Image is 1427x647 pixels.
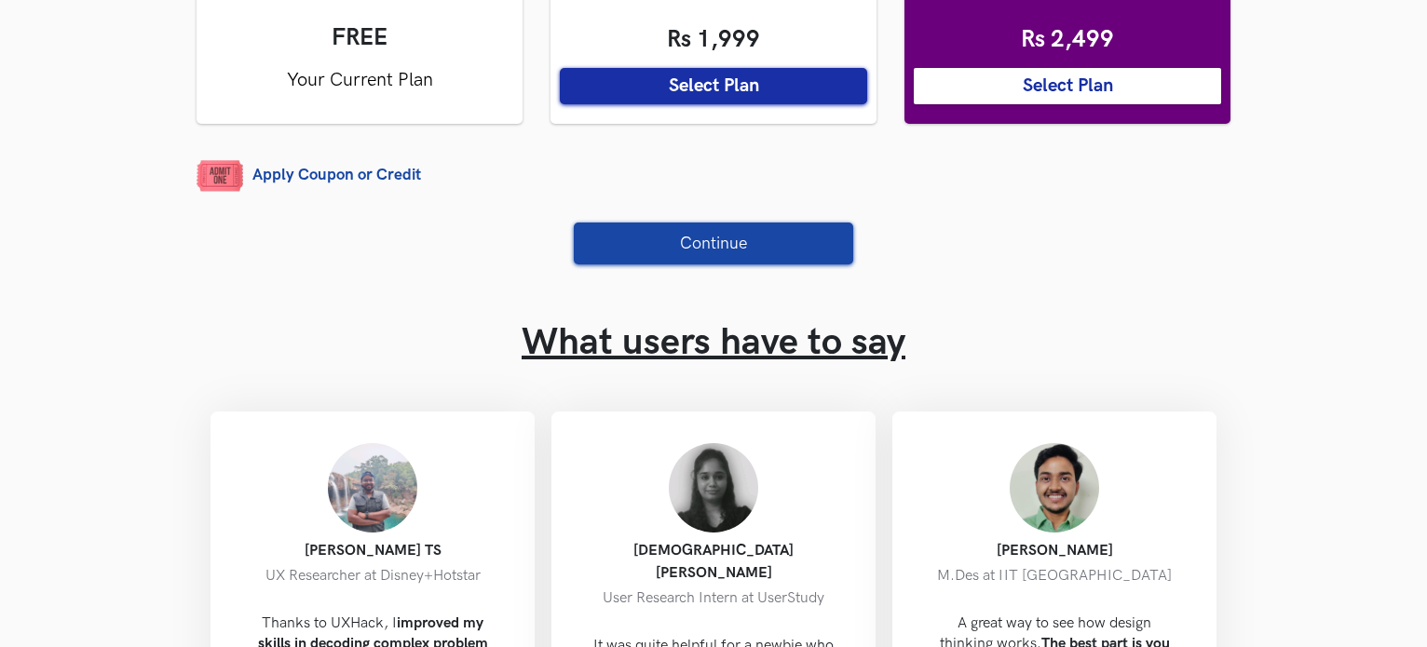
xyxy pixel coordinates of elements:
button: Select Plan [914,68,1221,104]
span: Rs 1,999 [560,25,867,54]
strong: [DEMOGRAPHIC_DATA][PERSON_NAME] [633,542,794,582]
a: Apply Coupon or Credit [197,152,1216,199]
span: Your Current Plan [287,69,433,91]
strong: [PERSON_NAME] TS [305,542,442,559]
span: UX Researcher at Disney+Hotstar [265,565,481,587]
span: Rs 2,499 [914,25,1221,54]
img: Rajath [326,441,419,534]
img: admitone.png [197,152,243,199]
span: M.Des at IIT [GEOGRAPHIC_DATA] [937,565,1172,587]
h1: What users have to say [211,320,1216,365]
button: Continue [574,222,853,264]
strong: [PERSON_NAME] [997,542,1113,559]
img: Vaisnavi [667,441,760,534]
span: FREE [206,23,513,52]
img: Vivek Kumar [1008,441,1101,534]
button: Select Plan [560,68,867,104]
span: User Research Intern at UserStudy [581,587,846,610]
